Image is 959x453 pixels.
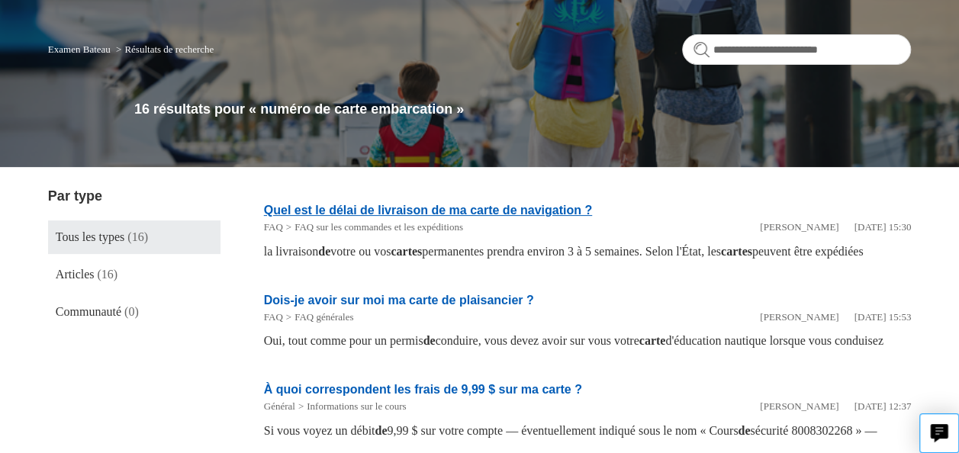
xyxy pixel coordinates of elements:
em: de [423,334,436,347]
a: Quel est le délai de livraison de ma carte de navigation ? [264,204,592,217]
a: Informations sur le cours [307,400,406,412]
a: Communauté (0) [48,295,220,329]
a: Général [264,400,295,412]
div: la livraison votre ou vos permanentes prendra environ 3 à 5 semaines. Selon l'État, les peuvent ê... [264,243,911,261]
a: FAQ [264,221,283,233]
li: FAQ [264,310,283,325]
em: de [738,424,750,437]
span: Articles [56,268,95,281]
span: (16) [127,230,148,243]
li: FAQ sur les commandes et les expéditions [283,220,463,235]
a: Tous les types (16) [48,220,220,254]
a: À quoi correspondent les frais de 9,99 $ sur ma carte ? [264,383,582,396]
a: Examen Bateau [48,43,111,55]
h3: Par type [48,186,220,207]
em: de [375,424,387,437]
em: carte [639,334,666,347]
li: Informations sur le cours [295,399,407,414]
time: 07/05/2025 15:53 [854,311,911,323]
button: Live chat [919,413,959,453]
li: FAQ générales [283,310,354,325]
em: de [318,245,330,258]
time: 07/05/2025 15:30 [854,221,911,233]
li: [PERSON_NAME] [760,399,838,414]
em: cartes [391,245,422,258]
h1: 16 résultats pour « numéro de carte embarcation » [134,99,911,120]
input: Rechercher [682,34,911,65]
em: cartes [721,245,752,258]
a: FAQ [264,311,283,323]
li: Général [264,399,295,414]
a: Articles (16) [48,258,220,291]
time: 07/05/2025 12:37 [854,400,911,412]
span: (16) [98,268,118,281]
span: Communauté [56,305,121,318]
a: Dois-je avoir sur moi ma carte de plaisancier ? [264,294,534,307]
li: Résultats de recherche [113,43,214,55]
li: [PERSON_NAME] [760,220,838,235]
li: FAQ [264,220,283,235]
li: [PERSON_NAME] [760,310,838,325]
div: Oui, tout comme pour un permis conduire, vous devez avoir sur vous votre d'éducation nautique lor... [264,332,911,350]
a: FAQ sur les commandes et les expéditions [294,221,463,233]
span: (0) [124,305,139,318]
a: FAQ générales [294,311,353,323]
li: Examen Bateau [48,43,113,55]
div: Si vous voyez un débit 9,99 $ sur votre compte — éventuellement indiqué sous le nom « Cours sécur... [264,422,911,440]
span: Tous les types [56,230,124,243]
